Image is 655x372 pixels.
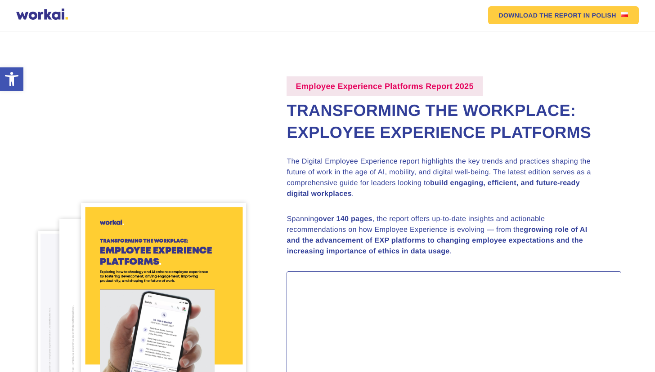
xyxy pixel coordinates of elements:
[621,12,628,17] img: Polish flag
[287,76,482,96] label: Employee Experience Platforms Report 2025
[287,156,601,199] p: The Digital Employee Experience report highlights the key trends and practices shaping the future...
[499,12,582,18] em: DOWNLOAD THE REPORT
[287,100,621,143] h2: Transforming the Workplace: Exployee Experience Platforms
[488,6,639,24] a: DOWNLOAD THE REPORTIN POLISHPolish flag
[287,179,579,198] strong: build engaging, efficient, and future-ready digital workplaces
[319,215,372,223] strong: over 140 pages
[287,214,601,257] p: Spanning , the report offers up-to-date insights and actionable recommendations on how Employee E...
[287,226,587,255] strong: growing role of AI and the advancement of EXP platforms to changing employee expectations and the...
